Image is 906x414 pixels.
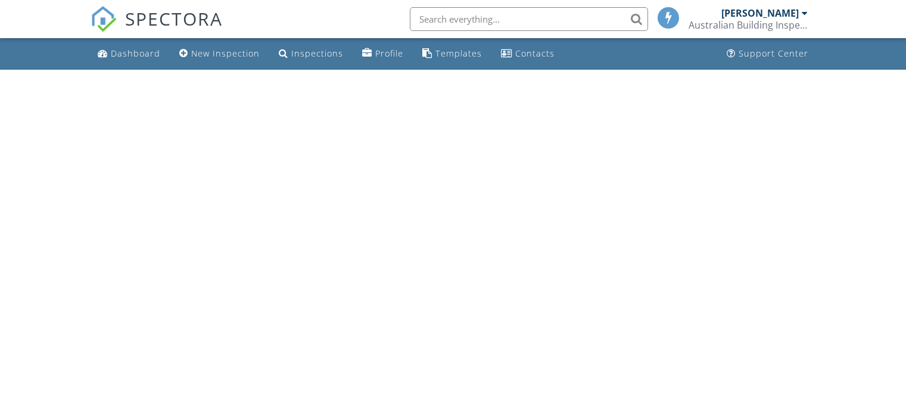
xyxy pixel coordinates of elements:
[721,7,799,19] div: [PERSON_NAME]
[435,48,482,59] div: Templates
[93,43,165,65] a: Dashboard
[111,48,160,59] div: Dashboard
[722,43,813,65] a: Support Center
[191,48,260,59] div: New Inspection
[410,7,648,31] input: Search everything...
[689,19,808,31] div: Australian Building Inspections Pty.Ltd
[91,6,117,32] img: The Best Home Inspection Software - Spectora
[375,48,403,59] div: Profile
[357,43,408,65] a: Company Profile
[739,48,808,59] div: Support Center
[418,43,487,65] a: Templates
[515,48,555,59] div: Contacts
[91,16,223,41] a: SPECTORA
[274,43,348,65] a: Inspections
[125,6,223,31] span: SPECTORA
[496,43,559,65] a: Contacts
[175,43,264,65] a: New Inspection
[291,48,343,59] div: Inspections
